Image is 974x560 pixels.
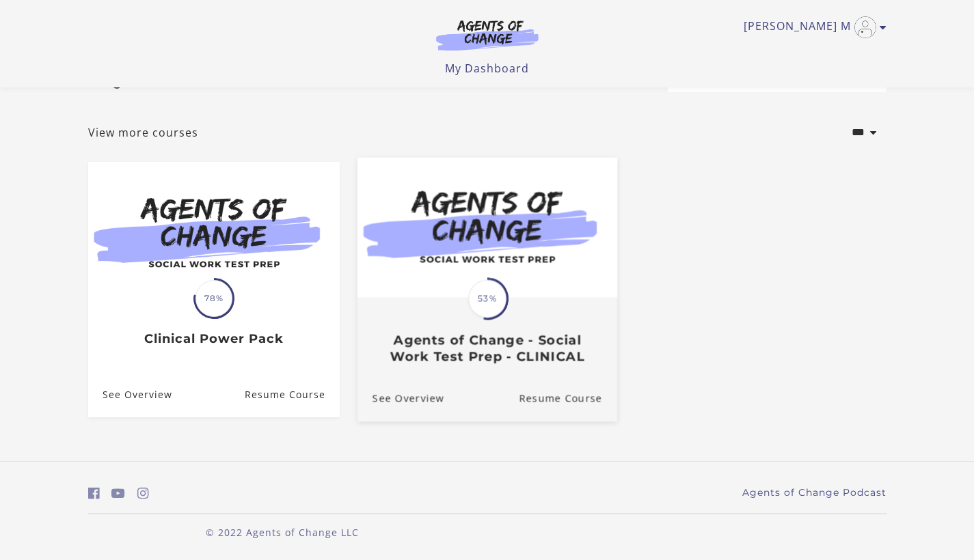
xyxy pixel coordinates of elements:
a: My Dashboard [445,61,529,76]
a: Clinical Power Pack: Resume Course [244,373,339,417]
a: Toggle menu [744,16,880,38]
img: Agents of Change Logo [422,19,553,51]
a: View more courses [88,124,198,141]
a: Agents of Change - Social Work Test Prep - CLINICAL: See Overview [357,376,444,421]
i: https://www.youtube.com/c/AgentsofChangeTestPrepbyMeaganMitchell (Open in a new window) [111,487,125,500]
h3: Clinical Power Pack [103,331,325,347]
p: © 2022 Agents of Change LLC [88,525,476,540]
a: Agents of Change Podcast [742,486,887,500]
i: https://www.instagram.com/agentsofchangeprep/ (Open in a new window) [137,487,149,500]
a: https://www.youtube.com/c/AgentsofChangeTestPrepbyMeaganMitchell (Open in a new window) [111,484,125,503]
a: Clinical Power Pack: See Overview [88,373,172,417]
h3: Agents of Change - Social Work Test Prep - CLINICAL [372,333,601,364]
a: https://www.facebook.com/groups/aswbtestprep (Open in a new window) [88,484,100,503]
i: https://www.facebook.com/groups/aswbtestprep (Open in a new window) [88,487,100,500]
span: 53% [468,279,506,318]
a: Agents of Change - Social Work Test Prep - CLINICAL: Resume Course [519,376,617,421]
a: https://www.instagram.com/agentsofchangeprep/ (Open in a new window) [137,484,149,503]
span: 78% [195,280,232,317]
h2: My courses [88,58,244,90]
